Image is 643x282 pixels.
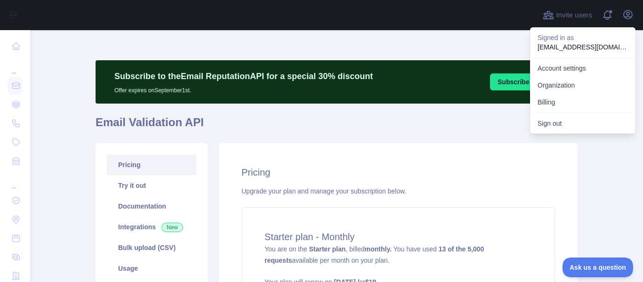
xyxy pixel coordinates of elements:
[8,171,23,190] div: ...
[541,8,594,23] button: Invite users
[538,33,628,42] p: Signed in as
[114,83,373,94] p: Offer expires on September 1st.
[563,258,634,277] iframe: Toggle Customer Support
[265,230,532,243] h4: Starter plan - Monthly
[107,237,196,258] a: Bulk upload (CSV)
[161,223,183,232] span: New
[107,258,196,279] a: Usage
[530,77,635,94] a: Organization
[241,166,555,179] h2: Pricing
[365,245,392,253] strong: monthly.
[530,115,635,132] button: Sign out
[114,70,373,83] p: Subscribe to the Email Reputation API for a special 30 % discount
[309,245,346,253] strong: Starter plan
[107,196,196,217] a: Documentation
[556,10,592,21] span: Invite users
[107,217,196,237] a: Integrations New
[8,56,23,75] div: ...
[538,42,628,52] p: [EMAIL_ADDRESS][DOMAIN_NAME]
[107,175,196,196] a: Try it out
[107,154,196,175] a: Pricing
[530,94,635,111] button: Billing
[241,186,555,196] div: Upgrade your plan and manage your subscription below.
[490,73,561,90] button: Subscribe [DATE]
[96,115,578,137] h1: Email Validation API
[530,60,635,77] a: Account settings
